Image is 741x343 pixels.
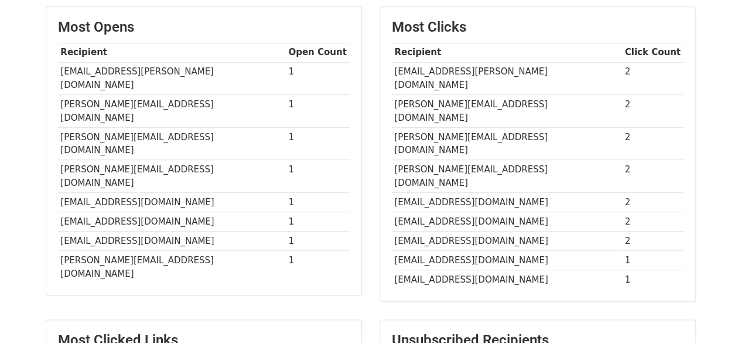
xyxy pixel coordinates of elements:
[286,127,350,160] td: 1
[622,251,684,270] td: 1
[622,160,684,193] td: 2
[392,270,622,290] td: [EMAIL_ADDRESS][DOMAIN_NAME]
[58,232,286,251] td: [EMAIL_ADDRESS][DOMAIN_NAME]
[622,232,684,251] td: 2
[286,232,350,251] td: 1
[58,95,286,128] td: [PERSON_NAME][EMAIL_ADDRESS][DOMAIN_NAME]
[392,43,622,62] th: Recipient
[392,232,622,251] td: [EMAIL_ADDRESS][DOMAIN_NAME]
[58,127,286,160] td: [PERSON_NAME][EMAIL_ADDRESS][DOMAIN_NAME]
[622,62,684,95] td: 2
[622,193,684,212] td: 2
[286,251,350,283] td: 1
[58,212,286,232] td: [EMAIL_ADDRESS][DOMAIN_NAME]
[392,62,622,95] td: [EMAIL_ADDRESS][PERSON_NAME][DOMAIN_NAME]
[58,160,286,193] td: [PERSON_NAME][EMAIL_ADDRESS][DOMAIN_NAME]
[392,160,622,193] td: [PERSON_NAME][EMAIL_ADDRESS][DOMAIN_NAME]
[286,193,350,212] td: 1
[392,127,622,160] td: [PERSON_NAME][EMAIL_ADDRESS][DOMAIN_NAME]
[392,95,622,128] td: [PERSON_NAME][EMAIL_ADDRESS][DOMAIN_NAME]
[392,251,622,270] td: [EMAIL_ADDRESS][DOMAIN_NAME]
[58,19,350,36] h3: Most Opens
[392,19,684,36] h3: Most Clicks
[286,95,350,128] td: 1
[622,127,684,160] td: 2
[286,43,350,62] th: Open Count
[58,193,286,212] td: [EMAIL_ADDRESS][DOMAIN_NAME]
[392,193,622,212] td: [EMAIL_ADDRESS][DOMAIN_NAME]
[622,270,684,290] td: 1
[392,212,622,232] td: [EMAIL_ADDRESS][DOMAIN_NAME]
[286,62,350,95] td: 1
[58,43,286,62] th: Recipient
[622,95,684,128] td: 2
[682,287,741,343] iframe: Chat Widget
[286,212,350,232] td: 1
[58,62,286,95] td: [EMAIL_ADDRESS][PERSON_NAME][DOMAIN_NAME]
[58,251,286,283] td: [PERSON_NAME][EMAIL_ADDRESS][DOMAIN_NAME]
[622,212,684,232] td: 2
[622,43,684,62] th: Click Count
[286,160,350,193] td: 1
